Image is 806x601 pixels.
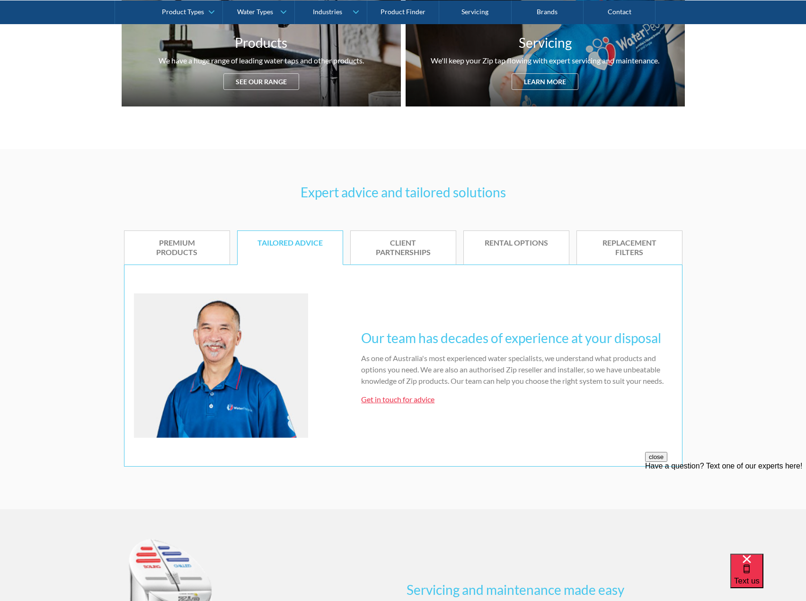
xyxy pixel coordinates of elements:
div: We'll keep your Zip tap flowing with expert servicing and maintenance. [431,55,659,66]
iframe: podium webchat widget prompt [645,452,806,566]
div: Client partnerships [365,238,442,258]
img: Tailored advice [134,293,309,437]
div: We have a huge range of leading water taps and other products. [159,55,364,66]
div: Water Types [237,8,273,16]
p: As one of Australia's most experienced water specialists, we understand what products and options... [361,353,672,387]
div: See our range [223,73,299,90]
div: Product Types [162,8,204,16]
h3: Servicing [519,33,572,53]
div: Replacement filters [591,238,668,258]
h3: Products [235,33,287,53]
div: Tailored advice [252,238,328,248]
iframe: podium webchat widget bubble [730,554,806,601]
h3: Expert advice and tailored solutions [124,182,682,202]
div: Premium products [139,238,215,258]
h3: Our team has decades of experience at your disposal [361,328,672,348]
h3: Servicing and maintenance made easy [407,580,682,600]
div: Industries [313,8,342,16]
div: Rental options [478,238,555,248]
div: Learn more [512,73,578,90]
a: Get in touch for advice [361,395,434,404]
